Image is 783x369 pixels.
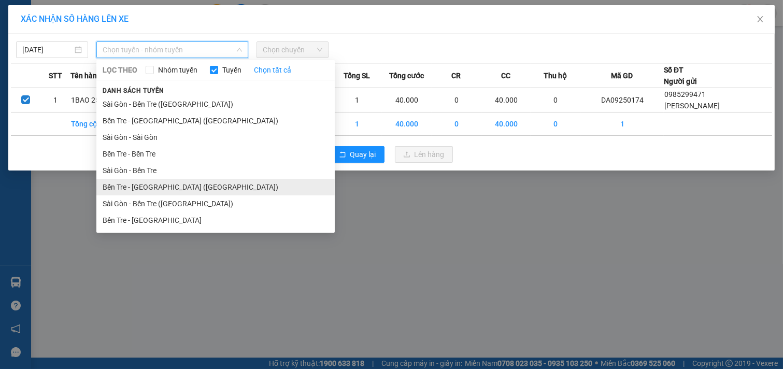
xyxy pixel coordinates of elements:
span: CR [451,70,461,81]
span: 0985299471 [664,90,706,98]
div: Số ĐT Người gửi [664,64,697,87]
button: Close [746,5,775,34]
td: 0 [531,88,580,112]
td: 1 [332,112,382,136]
td: 40.000 [481,88,531,112]
span: Tên hàng [70,70,101,81]
li: Bến Tre - Bến Tre [96,146,335,162]
span: CC [501,70,510,81]
td: 40.000 [382,112,432,136]
input: 11/09/2025 [22,44,73,55]
li: Bến Tre - [GEOGRAPHIC_DATA] ([GEOGRAPHIC_DATA]) [96,112,335,129]
span: [PERSON_NAME] [664,102,720,110]
button: rollbackQuay lại [331,146,385,163]
span: Nhóm tuyến [154,64,202,76]
span: STT [49,70,62,81]
span: Tổng SL [344,70,370,81]
li: Sài Gòn - Sài Gòn [96,129,335,146]
span: XÁC NHẬN SỐ HÀNG LÊN XE [21,14,129,24]
span: Chọn chuyến [263,42,322,58]
td: 1 [332,88,382,112]
span: Tổng cước [389,70,424,81]
li: Bến Tre - [GEOGRAPHIC_DATA] ([GEOGRAPHIC_DATA]) [96,179,335,195]
li: Sài Gòn - Bến Tre ([GEOGRAPHIC_DATA]) [96,96,335,112]
td: Tổng cộng [70,112,120,136]
li: Bến Tre - [GEOGRAPHIC_DATA] [96,212,335,229]
span: Quay lại [350,149,376,160]
li: Sài Gòn - Bến Tre [96,162,335,179]
td: 1BAO 25KG [70,88,120,112]
span: Tuyến [218,64,246,76]
span: down [236,47,243,53]
span: rollback [339,151,346,159]
td: 1 [580,112,664,136]
button: uploadLên hàng [395,146,453,163]
span: Danh sách tuyến [96,86,170,95]
td: 40.000 [382,88,432,112]
span: Thu hộ [544,70,567,81]
span: Chọn tuyến - nhóm tuyến [103,42,242,58]
td: 0 [432,112,481,136]
td: DA09250174 [580,88,664,112]
span: close [756,15,764,23]
span: Mã GD [611,70,633,81]
span: LỌC THEO [103,64,137,76]
td: 40.000 [481,112,531,136]
li: Sài Gòn - Bến Tre ([GEOGRAPHIC_DATA]) [96,195,335,212]
a: Chọn tất cả [254,64,291,76]
td: 0 [432,88,481,112]
td: 0 [531,112,580,136]
td: 1 [40,88,70,112]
